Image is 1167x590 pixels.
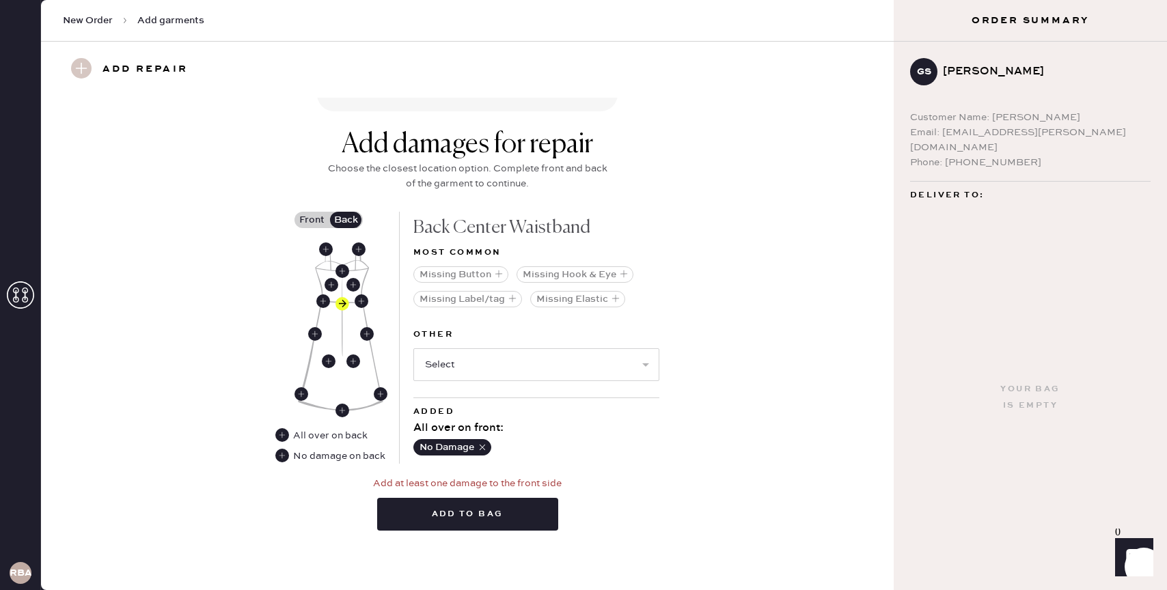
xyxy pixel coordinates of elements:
button: Missing Elastic [530,291,625,307]
button: No Damage [413,439,491,455]
label: Other [413,326,659,343]
span: New Order [63,14,113,27]
div: Back Center Waistband [413,212,659,244]
h3: Add repair [102,58,188,81]
div: Add at least one damage to the front side [373,476,562,491]
div: Email: [EMAIL_ADDRESS][PERSON_NAME][DOMAIN_NAME] [910,125,1151,155]
label: Back [329,212,363,228]
div: Back Right Side Seam [374,387,387,401]
div: Back Right Straps [352,242,366,256]
div: Customer Name: [PERSON_NAME] [910,110,1151,125]
button: Missing Label/tag [413,291,522,307]
label: Front [294,212,329,228]
div: Added [413,404,659,420]
div: Back Center Waistband [335,297,349,311]
span: Add garments [137,14,204,27]
span: Deliver to: [910,187,984,203]
div: Back Right Side Seam [360,327,374,341]
div: Back Center Hem [335,404,349,417]
div: Back Left Body [325,278,338,292]
div: Add damages for repair [324,128,611,161]
div: Your bag is empty [1000,381,1060,414]
div: No damage on back [293,449,385,464]
div: Back Center Neckline [335,264,349,278]
div: [PERSON_NAME] [943,64,1140,80]
div: Back Right Body [346,278,360,292]
button: Add to bag [377,498,558,531]
h3: Order Summary [894,14,1167,27]
h3: RBA [10,568,31,578]
h3: GS [917,67,931,76]
div: [STREET_ADDRESS][PERSON_NAME] West Simsbury , CT 06092 [910,203,1151,238]
div: Most common [413,244,659,261]
button: Missing Hook & Eye [517,266,633,283]
div: All over on back [293,428,368,443]
div: Back Left Waistband [316,294,330,308]
div: All over on back [275,428,369,443]
div: Back Left Side Seam [308,327,322,341]
div: Back Left Straps [319,242,333,256]
div: No damage on back [275,449,385,464]
div: Phone: [PHONE_NUMBER] [910,155,1151,170]
div: Choose the closest location option. Complete front and back of the garment to continue. [324,161,611,191]
button: Missing Button [413,266,508,283]
div: Back Right Skirt Body [346,354,360,368]
div: Back Left Side Seam [294,387,308,401]
div: Back Right Waistband [355,294,368,308]
iframe: Front Chat [1102,529,1161,587]
div: All over on front : [413,420,659,436]
div: Back Left Skirt Body [322,354,335,368]
img: Garment image [297,245,384,411]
